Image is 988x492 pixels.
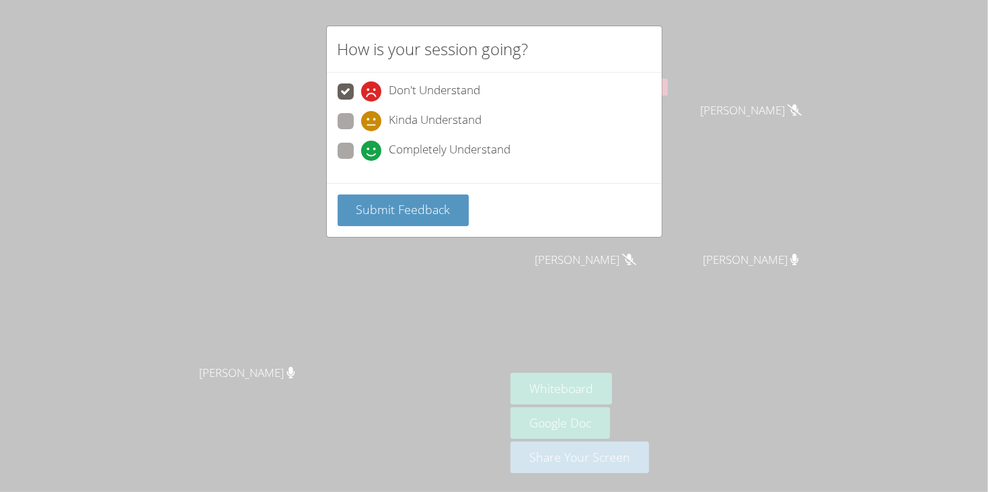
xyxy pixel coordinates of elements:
[356,201,450,217] span: Submit Feedback
[389,81,481,102] span: Don't Understand
[389,141,511,161] span: Completely Understand
[338,195,469,226] button: Submit Feedback
[338,37,529,61] h2: How is your session going?
[389,111,482,131] span: Kinda Understand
